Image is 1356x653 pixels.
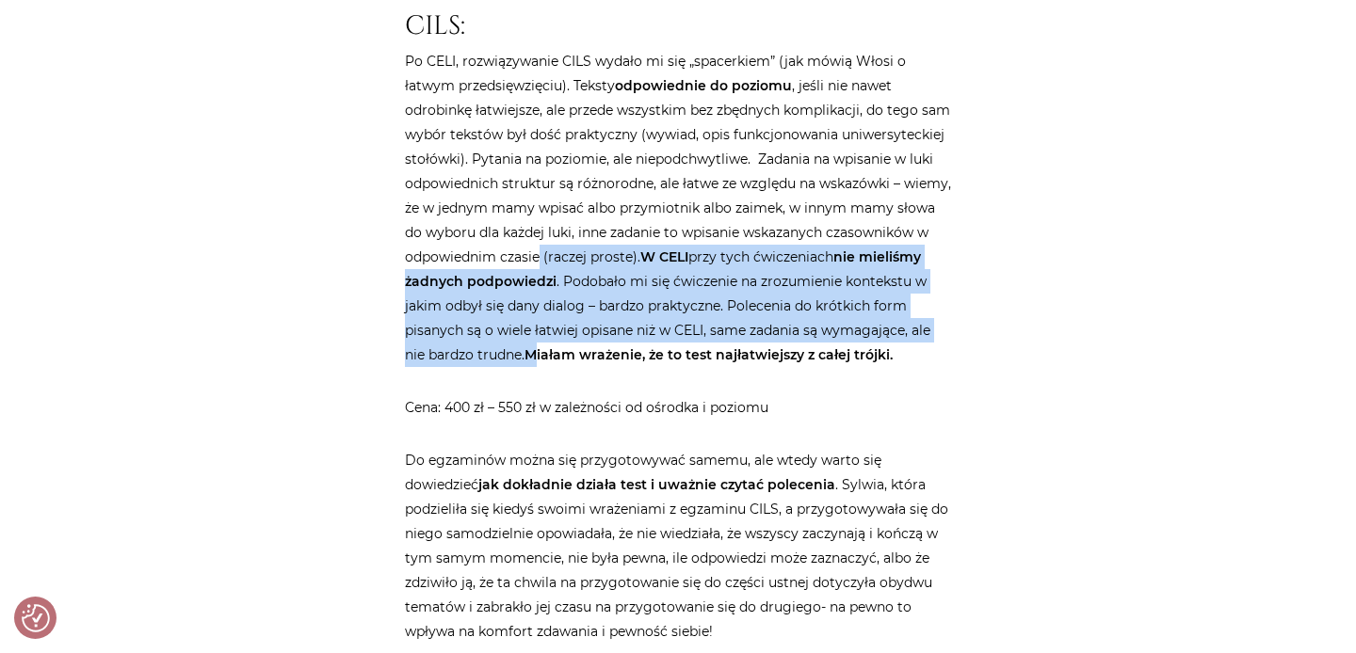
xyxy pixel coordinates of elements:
p: Do egzaminów można się przygotowywać samemu, ale wtedy warto się dowiedzieć . Sylwia, która podzi... [405,448,951,644]
strong: jak dokładnie działa test i uważnie czytać polecenia [478,476,835,493]
p: Po CELI, rozwiązywanie CILS wydało mi się „spacerkiem” (jak mówią Włosi o łatwym przedsięwzięciu)... [405,49,951,367]
strong: Miałam wrażenie, że to test najłatwiejszy z całej trójki. [525,346,893,363]
p: Cena: 400 zł – 550 zł w zależności od ośrodka i poziomu [405,395,951,420]
button: Preferencje co do zgód [22,604,50,632]
strong: odpowiednie do poziomu [615,77,792,94]
img: Revisit consent button [22,604,50,632]
h2: CILS: [405,10,951,42]
strong: W CELI [640,248,688,265]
